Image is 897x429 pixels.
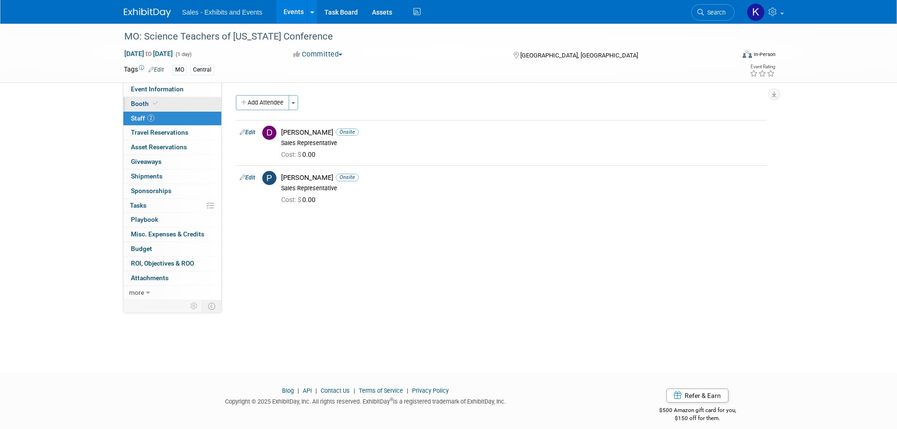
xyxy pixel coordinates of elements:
a: Contact Us [321,387,350,394]
span: Onsite [336,174,359,181]
span: ROI, Objectives & ROO [131,259,194,267]
span: Onsite [336,129,359,136]
div: MO [172,65,187,75]
td: Tags [124,65,164,75]
button: Add Attendee [236,95,289,110]
a: Edit [240,129,255,136]
a: Giveaways [123,155,221,169]
span: | [295,387,301,394]
a: API [303,387,312,394]
div: Sales Representative [281,139,763,147]
span: | [313,387,319,394]
div: [PERSON_NAME] [281,128,763,137]
span: Sponsorships [131,187,171,194]
span: Sales - Exhibits and Events [182,8,262,16]
div: Sales Representative [281,185,763,192]
a: Edit [148,66,164,73]
span: (1 day) [175,51,192,57]
td: Personalize Event Tab Strip [186,300,202,312]
img: ExhibitDay [124,8,171,17]
a: Misc. Expenses & Credits [123,227,221,242]
a: Asset Reservations [123,140,221,154]
img: Kara Haven [747,3,765,21]
span: more [129,289,144,296]
a: ROI, Objectives & ROO [123,257,221,271]
span: | [351,387,357,394]
a: Search [691,4,735,21]
a: Shipments [123,170,221,184]
sup: ® [390,397,393,402]
div: [PERSON_NAME] [281,173,763,182]
td: Toggle Event Tabs [202,300,221,312]
a: more [123,286,221,300]
span: Booth [131,100,160,107]
span: Search [704,9,726,16]
a: Sponsorships [123,184,221,198]
a: Budget [123,242,221,256]
button: Committed [290,49,346,59]
a: Staff2 [123,112,221,126]
div: Copyright © 2025 ExhibitDay, Inc. All rights reserved. ExhibitDay is a registered trademark of Ex... [124,395,608,406]
a: Booth [123,97,221,111]
span: Cost: $ [281,151,302,158]
a: Terms of Service [359,387,403,394]
div: Central [190,65,214,75]
a: Playbook [123,213,221,227]
a: Blog [282,387,294,394]
div: Event Format [679,49,776,63]
span: | [404,387,411,394]
img: Format-Inperson.png [743,50,752,58]
div: MO: Science Teachers of [US_STATE] Conference [121,28,720,45]
span: 0.00 [281,196,319,203]
img: P.jpg [262,171,276,185]
span: Budget [131,245,152,252]
img: D.jpg [262,126,276,140]
span: Staff [131,114,154,122]
span: Giveaways [131,158,162,165]
span: 0.00 [281,151,319,158]
div: $150 off for them. [622,414,774,422]
div: Event Rating [750,65,775,69]
a: Tasks [123,199,221,213]
a: Event Information [123,82,221,97]
span: [DATE] [DATE] [124,49,173,58]
span: Travel Reservations [131,129,188,136]
span: Playbook [131,216,158,223]
span: [GEOGRAPHIC_DATA], [GEOGRAPHIC_DATA] [520,52,638,59]
i: Booth reservation complete [153,101,158,106]
span: Attachments [131,274,169,282]
div: $500 Amazon gift card for you, [622,400,774,422]
span: to [144,50,153,57]
span: Cost: $ [281,196,302,203]
span: Misc. Expenses & Credits [131,230,204,238]
span: Asset Reservations [131,143,187,151]
span: Event Information [131,85,184,93]
span: 2 [147,114,154,121]
div: In-Person [753,51,776,58]
a: Travel Reservations [123,126,221,140]
span: Shipments [131,172,162,180]
a: Attachments [123,271,221,285]
span: Tasks [130,202,146,209]
a: Privacy Policy [412,387,449,394]
a: Edit [240,174,255,181]
a: Refer & Earn [666,389,728,403]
